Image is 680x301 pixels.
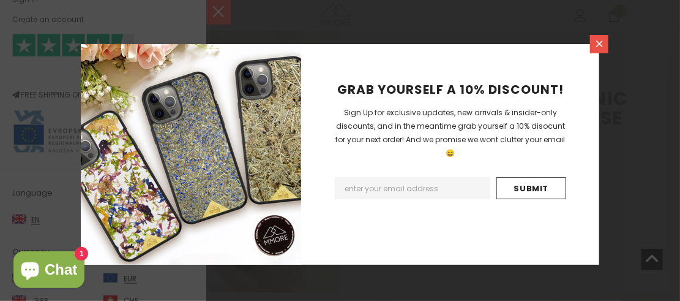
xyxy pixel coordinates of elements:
[496,177,566,199] input: Submit
[590,35,608,53] a: Close
[336,107,566,158] span: Sign Up for exclusive updates, new arrivals & insider-only discounts, and in the meantime grab yo...
[335,177,490,199] input: Email Address
[337,81,564,98] span: GRAB YOURSELF A 10% DISCOUNT!
[10,251,88,291] inbox-online-store-chat: Shopify online store chat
